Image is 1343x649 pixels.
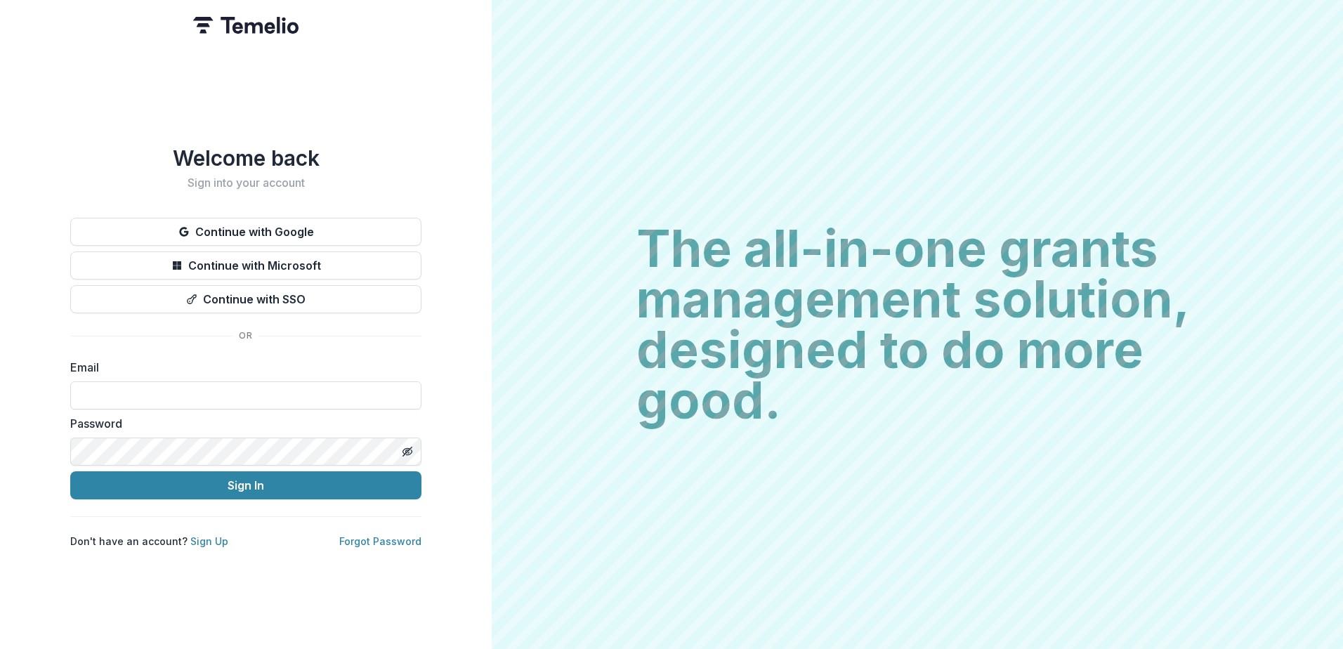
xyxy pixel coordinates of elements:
button: Continue with SSO [70,285,421,313]
label: Password [70,415,413,432]
button: Continue with Microsoft [70,251,421,280]
img: Temelio [193,17,299,34]
p: Don't have an account? [70,534,228,549]
button: Toggle password visibility [396,440,419,463]
button: Continue with Google [70,218,421,246]
button: Sign In [70,471,421,499]
a: Forgot Password [339,535,421,547]
label: Email [70,359,413,376]
a: Sign Up [190,535,228,547]
h1: Welcome back [70,145,421,171]
h2: Sign into your account [70,176,421,190]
